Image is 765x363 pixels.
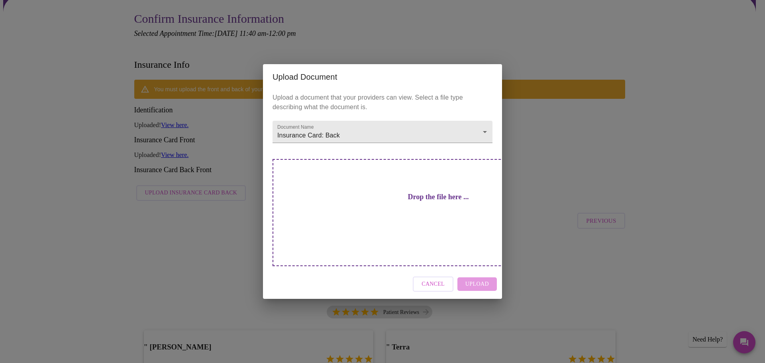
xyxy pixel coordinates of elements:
[422,279,445,289] span: Cancel
[413,277,453,292] button: Cancel
[273,71,492,83] h2: Upload Document
[273,121,492,143] div: Insurance Card: Back
[328,193,548,201] h3: Drop the file here ...
[273,93,492,112] p: Upload a document that your providers can view. Select a file type describing what the document is.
